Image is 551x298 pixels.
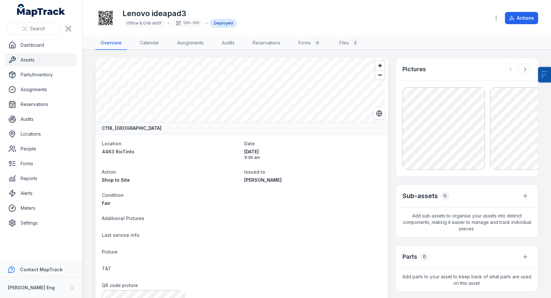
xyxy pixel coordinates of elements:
div: 2 [352,39,359,47]
span: Add parts to your asset to keep track of what parts are used on this asset. [396,268,538,292]
span: Picture [102,249,118,255]
a: MapTrack [17,4,65,17]
span: Last service info [102,232,140,238]
div: 0 [314,39,321,47]
strong: [PERSON_NAME] Eng [8,285,55,290]
a: Reservations [247,36,285,50]
h3: Pictures [402,65,426,74]
span: Location [102,141,121,146]
span: [PERSON_NAME] [244,177,282,183]
button: Switch to Satellite View [373,107,385,120]
span: T&T [102,266,111,271]
button: Zoom in [375,61,385,70]
button: Zoom out [375,70,385,80]
span: Fair [102,200,111,206]
span: QR code picture [102,283,138,288]
strong: C118, [GEOGRAPHIC_DATA] [102,125,161,131]
a: Reservations [5,98,77,111]
div: 186-390 [172,19,203,28]
span: Date [244,141,255,146]
a: Calendar [135,36,164,50]
div: 0 [420,252,429,261]
a: Files2 [334,36,364,50]
span: [DATE] [244,149,382,155]
a: Audits [217,36,240,50]
span: Add sub-assets to organise your assets into distinct components, making it easier to manage and t... [396,207,538,237]
a: Audits [5,113,77,126]
a: Assignments [5,83,77,96]
a: 4463 RioTinto [102,149,239,155]
span: 4463 RioTinto [102,149,134,154]
button: Search [8,23,60,35]
span: Shop to Site [102,177,130,183]
strong: Contact MapTrack [20,267,63,272]
a: Locations [5,128,77,140]
span: Office & Crib stuff [126,21,161,25]
h1: Lenovo ideapad3 [122,8,237,19]
a: Assignments [172,36,209,50]
a: Meters [5,202,77,215]
span: Action [102,169,116,175]
a: Forms0 [293,36,326,50]
canvas: Map [95,58,385,122]
a: Assets [5,53,77,66]
span: Condition [102,192,124,198]
span: Additional Pictures [102,216,144,221]
div: 0 [440,191,450,200]
span: Issued to [244,169,265,175]
h3: Parts [402,252,417,261]
a: People [5,142,77,155]
h2: Sub-assets [402,191,438,200]
a: Parts/Inventory [5,68,77,81]
div: Deployed [210,19,237,28]
a: Forms [5,157,77,170]
button: Actions [505,12,538,24]
span: 9:05 am [244,155,382,160]
span: Search [30,25,45,32]
a: Alerts [5,187,77,200]
a: Overview [95,36,127,50]
a: Reports [5,172,77,185]
a: Dashboard [5,39,77,52]
time: 01/09/2025, 9:05:35 am [244,149,382,160]
a: Settings [5,216,77,229]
